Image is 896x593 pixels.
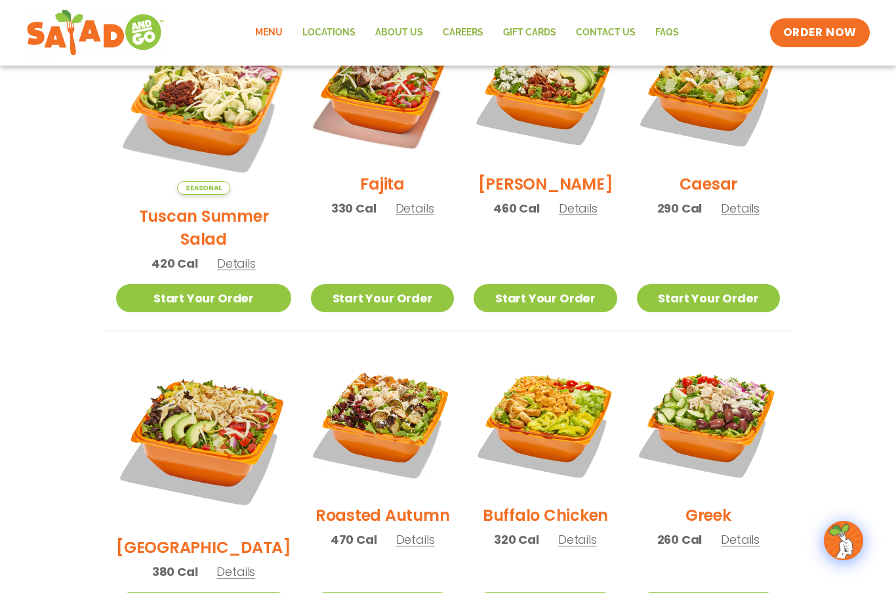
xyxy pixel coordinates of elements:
[116,20,291,195] img: Product photo for Tuscan Summer Salad
[360,173,405,195] h2: Fajita
[396,531,435,548] span: Details
[680,173,738,195] h2: Caesar
[721,200,760,216] span: Details
[433,18,493,48] a: Careers
[825,522,862,559] img: wpChatIcon
[365,18,433,48] a: About Us
[685,504,731,527] h2: Greek
[474,20,617,163] img: Product photo for Cobb Salad
[311,351,454,494] img: Product photo for Roasted Autumn Salad
[217,255,256,272] span: Details
[152,563,198,581] span: 380 Cal
[474,351,617,494] img: Product photo for Buffalo Chicken Salad
[245,18,689,48] nav: Menu
[559,200,598,216] span: Details
[721,531,760,548] span: Details
[177,181,230,195] span: Seasonal
[116,284,291,312] a: Start Your Order
[478,173,613,195] h2: [PERSON_NAME]
[152,255,198,272] span: 420 Cal
[637,284,780,312] a: Start Your Order
[293,18,365,48] a: Locations
[637,20,780,163] img: Product photo for Caesar Salad
[396,200,434,216] span: Details
[116,351,291,526] img: Product photo for BBQ Ranch Salad
[493,18,566,48] a: GIFT CARDS
[770,18,870,47] a: ORDER NOW
[316,504,450,527] h2: Roasted Autumn
[657,531,703,548] span: 260 Cal
[637,351,780,494] img: Product photo for Greek Salad
[494,531,539,548] span: 320 Cal
[245,18,293,48] a: Menu
[26,7,165,59] img: new-SAG-logo-768×292
[116,536,291,559] h2: [GEOGRAPHIC_DATA]
[311,20,454,163] img: Product photo for Fajita Salad
[657,199,703,217] span: 290 Cal
[645,18,689,48] a: FAQs
[493,199,540,217] span: 460 Cal
[783,25,857,41] span: ORDER NOW
[311,284,454,312] a: Start Your Order
[558,531,597,548] span: Details
[331,199,377,217] span: 330 Cal
[483,504,608,527] h2: Buffalo Chicken
[216,563,255,580] span: Details
[331,531,377,548] span: 470 Cal
[474,284,617,312] a: Start Your Order
[116,205,291,251] h2: Tuscan Summer Salad
[566,18,645,48] a: Contact Us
